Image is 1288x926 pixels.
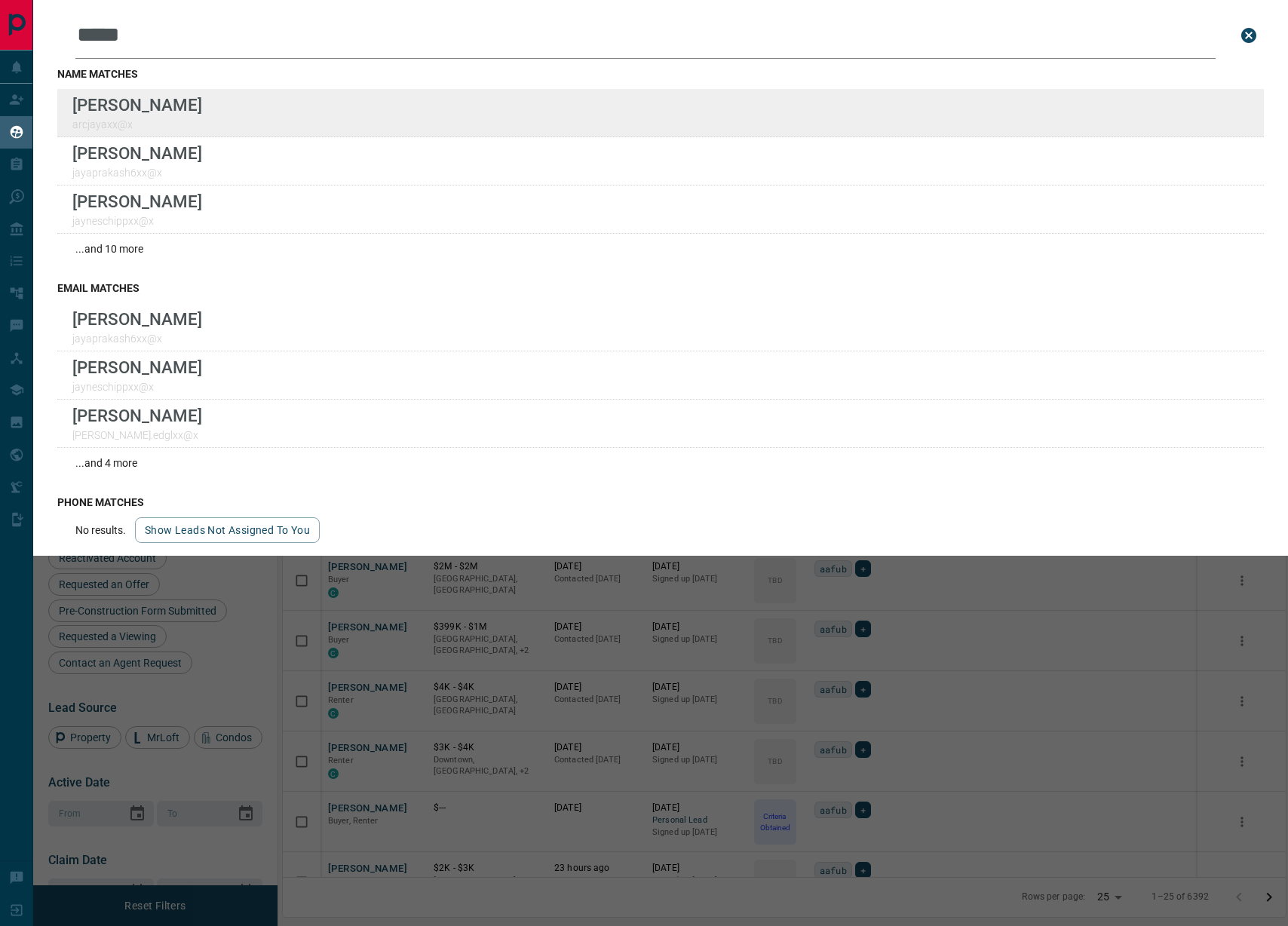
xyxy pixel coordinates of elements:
[72,118,202,130] p: arcjayaxx@x
[1234,20,1264,51] button: close search bar
[72,381,202,393] p: jayneschippxx@x
[72,333,202,345] p: jayaprakash6xx@x
[72,143,202,163] p: [PERSON_NAME]
[72,192,202,211] p: [PERSON_NAME]
[72,406,202,425] p: [PERSON_NAME]
[57,234,1264,264] div: ...and 10 more
[135,517,320,543] button: show leads not assigned to you
[72,429,202,441] p: [PERSON_NAME].edglxx@x
[72,357,202,377] p: [PERSON_NAME]
[72,95,202,115] p: [PERSON_NAME]
[57,496,1264,508] h3: phone matches
[57,68,1264,80] h3: name matches
[72,215,202,227] p: jayneschippxx@x
[75,524,126,536] p: No results.
[72,167,202,179] p: jayaprakash6xx@x
[72,309,202,329] p: [PERSON_NAME]
[57,448,1264,478] div: ...and 4 more
[57,282,1264,294] h3: email matches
